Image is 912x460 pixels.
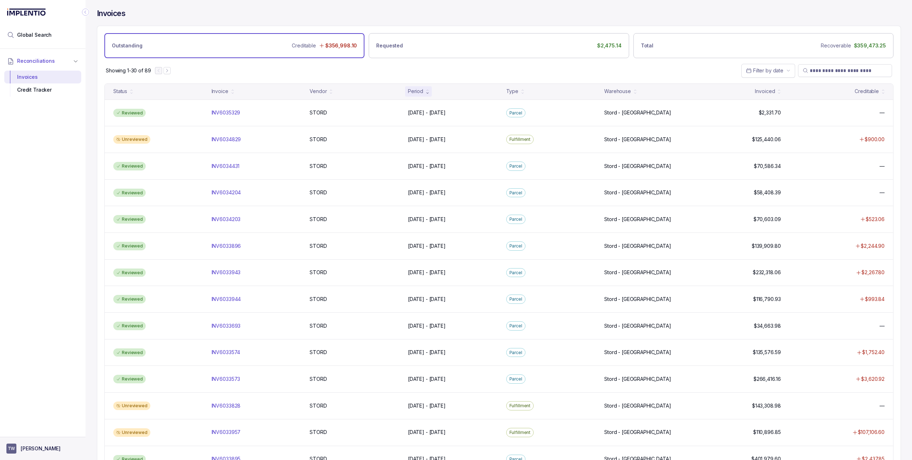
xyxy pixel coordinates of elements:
[113,189,146,197] div: Reviewed
[212,216,241,223] p: INV6034203
[752,402,781,409] p: $143,308.98
[97,9,125,19] h4: Invoices
[113,295,146,303] div: Reviewed
[509,163,522,170] p: Parcel
[509,109,522,117] p: Parcel
[408,109,446,116] p: [DATE] - [DATE]
[310,163,327,170] p: STORD
[21,445,61,452] p: [PERSON_NAME]
[310,109,327,116] p: STORD
[4,69,81,98] div: Reconciliations
[408,189,446,196] p: [DATE] - [DATE]
[509,375,522,383] p: Parcel
[752,242,781,250] p: $139,909.80
[212,349,240,356] p: INV6033574
[376,42,403,49] p: Requested
[408,163,446,170] p: [DATE] - [DATE]
[880,109,885,116] p: —
[212,322,241,329] p: INV6033693
[509,349,522,356] p: Parcel
[310,136,327,143] p: STORD
[310,349,327,356] p: STORD
[212,136,241,143] p: INV6034829
[753,216,781,223] p: $70,603.09
[604,88,631,95] div: Warehouse
[408,136,446,143] p: [DATE] - [DATE]
[741,64,795,77] button: Date Range Picker
[310,296,327,303] p: STORD
[604,189,671,196] p: Stord - [GEOGRAPHIC_DATA]
[604,109,671,116] p: Stord - [GEOGRAPHIC_DATA]
[408,88,423,95] div: Period
[310,375,327,383] p: STORD
[509,242,522,250] p: Parcel
[408,322,446,329] p: [DATE] - [DATE]
[212,88,228,95] div: Invoice
[212,429,241,436] p: INV6033957
[408,349,446,356] p: [DATE] - [DATE]
[113,215,146,224] div: Reviewed
[212,109,240,116] p: INV6035329
[865,296,885,303] p: $993.84
[113,88,127,95] div: Status
[325,42,357,49] p: $356,998.10
[604,269,671,276] p: Stord - [GEOGRAPHIC_DATA]
[310,269,327,276] p: STORD
[861,269,885,276] p: $2,267.80
[212,375,240,383] p: INV6033573
[862,349,885,356] p: $1,752.40
[865,136,885,143] p: $900.00
[861,375,885,383] p: $3,620.92
[753,429,781,436] p: $110,896.85
[604,136,671,143] p: Stord - [GEOGRAPHIC_DATA]
[212,242,241,250] p: INV6033896
[113,322,146,330] div: Reviewed
[113,109,146,117] div: Reviewed
[310,322,327,329] p: STORD
[755,88,775,95] div: Invoiced
[753,269,781,276] p: $232,318.06
[310,242,327,250] p: STORD
[759,109,781,116] p: $2,331.70
[509,322,522,329] p: Parcel
[408,242,446,250] p: [DATE] - [DATE]
[310,88,327,95] div: Vendor
[106,67,151,74] p: Showing 1-30 of 89
[408,429,446,436] p: [DATE] - [DATE]
[604,163,671,170] p: Stord - [GEOGRAPHIC_DATA]
[880,189,885,196] p: —
[854,42,886,49] p: $359,473.25
[509,136,531,143] p: Fulfillment
[604,402,671,409] p: Stord - [GEOGRAPHIC_DATA]
[509,189,522,196] p: Parcel
[753,349,781,356] p: $135,576.59
[212,163,240,170] p: INV6034431
[408,375,446,383] p: [DATE] - [DATE]
[113,402,150,410] div: Unreviewed
[6,444,79,454] button: User initials[PERSON_NAME]
[310,429,327,436] p: STORD
[113,242,146,250] div: Reviewed
[604,349,671,356] p: Stord - [GEOGRAPHIC_DATA]
[292,42,316,49] p: Creditable
[212,269,241,276] p: INV6033943
[408,269,446,276] p: [DATE] - [DATE]
[753,67,783,73] span: Filter by date
[10,83,76,96] div: Credit Tracker
[754,189,781,196] p: $58,408.39
[754,163,781,170] p: $70,586.34
[509,429,531,436] p: Fulfillment
[310,402,327,409] p: STORD
[113,269,146,277] div: Reviewed
[821,42,851,49] p: Recoverable
[113,135,150,144] div: Unreviewed
[754,322,781,329] p: $34,663.98
[604,216,671,223] p: Stord - [GEOGRAPHIC_DATA]
[604,375,671,383] p: Stord - [GEOGRAPHIC_DATA]
[408,216,446,223] p: [DATE] - [DATE]
[164,67,171,74] button: Next Page
[212,296,241,303] p: INV6033944
[752,136,781,143] p: $125,440.06
[112,42,142,49] p: Outstanding
[310,189,327,196] p: STORD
